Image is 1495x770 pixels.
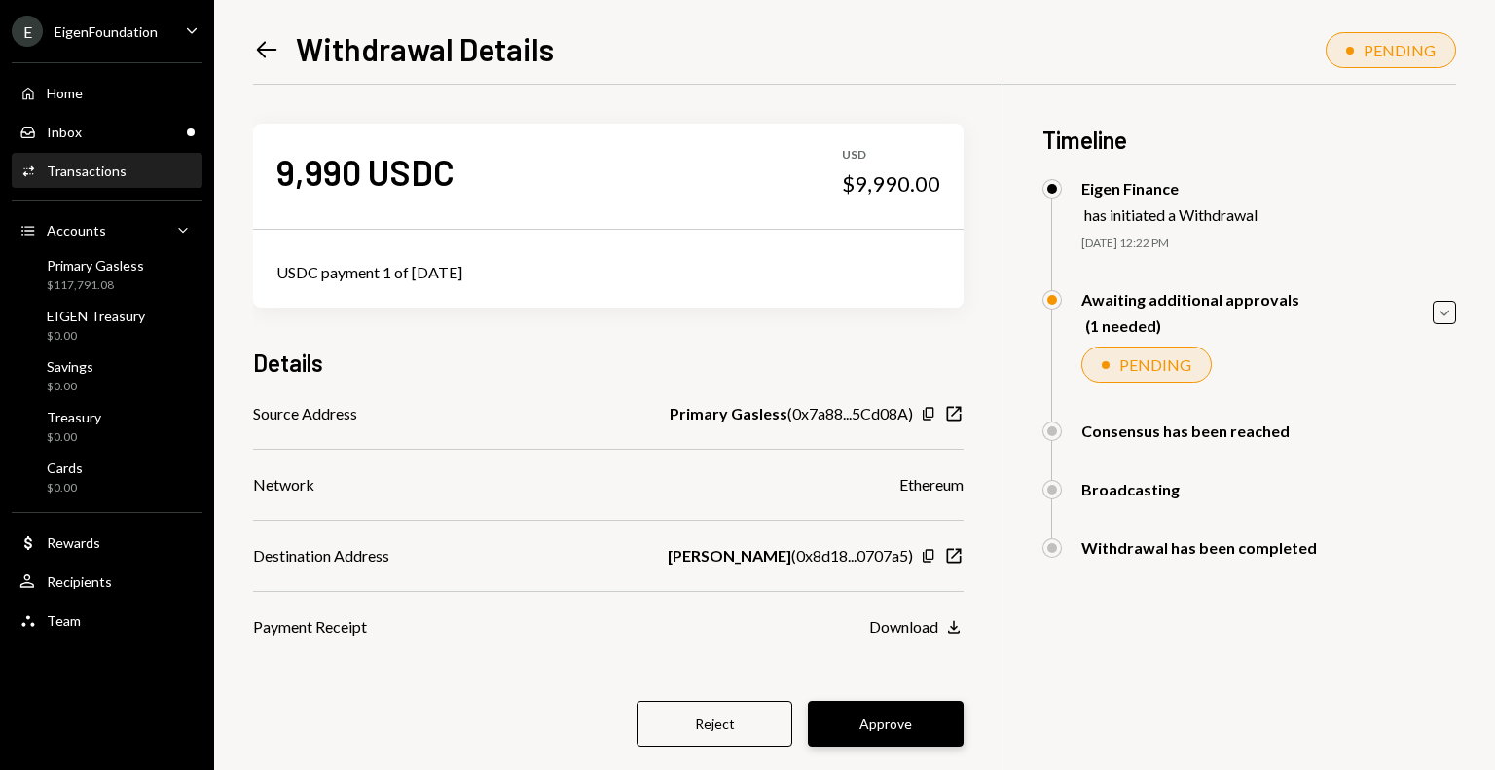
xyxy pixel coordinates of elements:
[12,302,202,348] a: EIGEN Treasury$0.00
[47,222,106,238] div: Accounts
[12,603,202,638] a: Team
[12,352,202,399] a: Savings$0.00
[1081,422,1290,440] div: Consensus has been reached
[47,459,83,476] div: Cards
[47,257,144,274] div: Primary Gasless
[47,379,93,395] div: $0.00
[12,564,202,599] a: Recipients
[12,114,202,149] a: Inbox
[253,347,323,379] h3: Details
[1081,538,1317,557] div: Withdrawal has been completed
[253,615,367,639] div: Payment Receipt
[842,147,940,164] div: USD
[253,473,314,496] div: Network
[1085,316,1299,335] div: (1 needed)
[1084,205,1258,224] div: has initiated a Withdrawal
[1042,124,1456,156] h3: Timeline
[1119,355,1191,374] div: PENDING
[12,525,202,560] a: Rewards
[12,251,202,298] a: Primary Gasless$117,791.08
[47,85,83,101] div: Home
[253,402,357,425] div: Source Address
[869,617,938,636] div: Download
[12,212,202,247] a: Accounts
[12,454,202,500] a: Cards$0.00
[869,617,964,639] button: Download
[47,480,83,496] div: $0.00
[670,402,787,425] b: Primary Gasless
[47,409,101,425] div: Treasury
[47,124,82,140] div: Inbox
[670,402,913,425] div: ( 0x7a88...5Cd08A )
[899,473,964,496] div: Ethereum
[637,701,792,747] button: Reject
[12,16,43,47] div: E
[47,163,127,179] div: Transactions
[276,150,455,194] div: 9,990 USDC
[47,612,81,629] div: Team
[668,544,913,568] div: ( 0x8d18...0707a5 )
[1081,480,1180,498] div: Broadcasting
[808,701,964,747] button: Approve
[47,534,100,551] div: Rewards
[253,544,389,568] div: Destination Address
[47,358,93,375] div: Savings
[47,277,144,294] div: $117,791.08
[12,403,202,450] a: Treasury$0.00
[47,308,145,324] div: EIGEN Treasury
[47,429,101,446] div: $0.00
[47,328,145,345] div: $0.00
[276,261,940,284] div: USDC payment 1 of [DATE]
[12,153,202,188] a: Transactions
[1081,179,1258,198] div: Eigen Finance
[1364,41,1436,59] div: PENDING
[55,23,158,40] div: EigenFoundation
[296,29,554,68] h1: Withdrawal Details
[1081,290,1299,309] div: Awaiting additional approvals
[842,170,940,198] div: $9,990.00
[47,573,112,590] div: Recipients
[1081,236,1456,252] div: [DATE] 12:22 PM
[668,544,791,568] b: [PERSON_NAME]
[12,75,202,110] a: Home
